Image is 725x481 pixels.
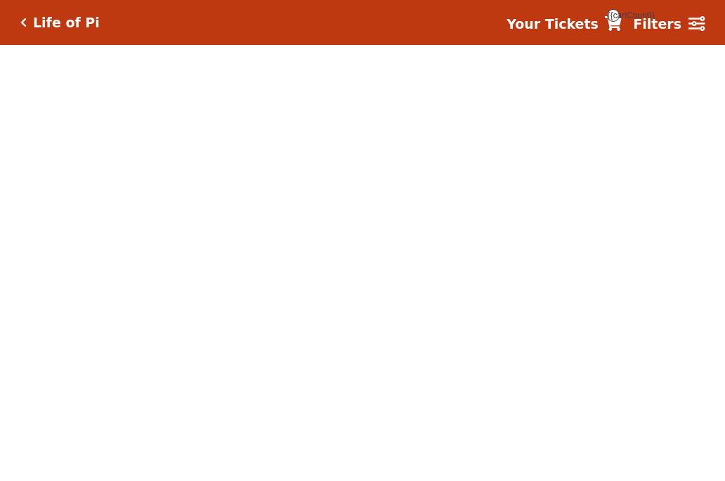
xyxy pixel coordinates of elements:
[633,14,705,34] a: Filters
[507,16,599,32] strong: Your Tickets
[507,14,622,34] a: Your Tickets {{cartCount}}
[633,16,681,32] strong: Filters
[607,9,620,22] span: {{cartCount}}
[20,18,27,27] a: Click here to go back to filters
[33,15,100,31] h5: Life of Pi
